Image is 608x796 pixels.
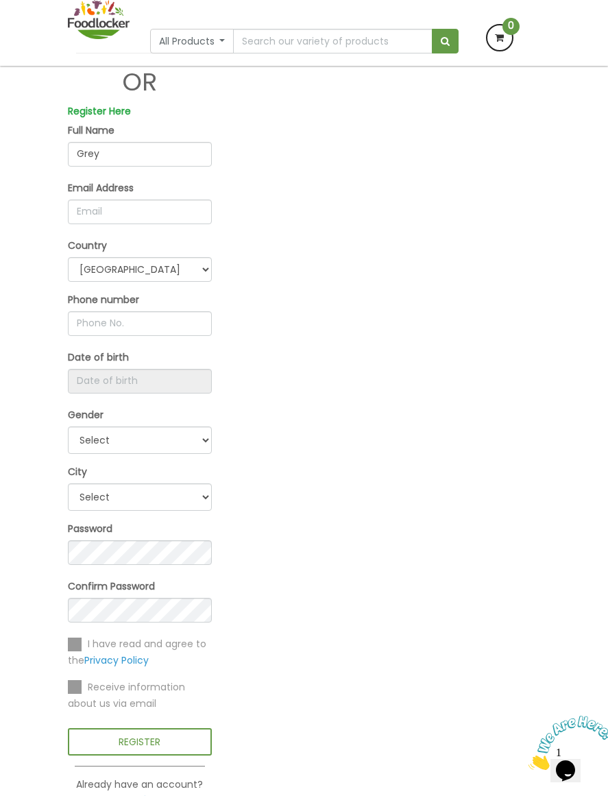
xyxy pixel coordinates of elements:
input: Search our variety of products [233,29,432,53]
iframe: chat widget [523,710,608,775]
label: Date of birth [68,350,129,365]
label: Email Address [68,180,134,196]
a: Privacy Policy [84,653,149,667]
input: Phone No. [68,311,212,336]
label: Phone number [68,292,139,308]
label: Full Name [68,123,114,138]
span: I have read and agree to the [68,637,206,667]
label: Confirm Password [68,579,155,594]
input: Email [68,200,212,224]
input: Full Name [68,142,212,167]
label: City [68,464,87,480]
label: Gender [68,407,104,423]
img: Chat attention grabber [5,5,90,60]
button: All Products [150,29,234,53]
span: 0 [502,18,520,35]
label: Country [68,238,107,254]
input: Date of birth [68,369,212,394]
label: Register Here [68,104,131,119]
h1: OR [68,69,212,96]
span: Receive information about us via email [68,680,185,710]
button: REGISTER [68,728,212,756]
span: 1 [5,5,11,17]
label: Password [68,521,112,537]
